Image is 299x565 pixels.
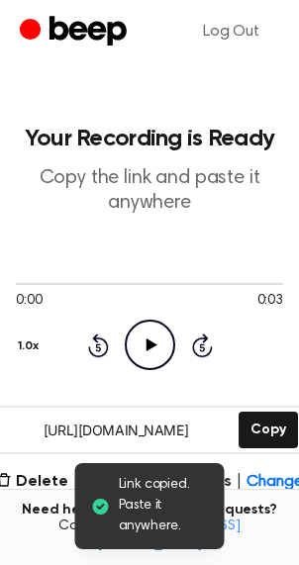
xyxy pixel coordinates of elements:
a: [EMAIL_ADDRESS][DOMAIN_NAME] [97,519,241,551]
span: 0:03 [257,291,283,312]
span: Contact us [12,518,287,553]
span: 0:00 [16,291,42,312]
button: 1.0x [16,330,47,363]
span: | [236,470,243,494]
a: Log Out [183,8,279,55]
button: Copy [239,412,298,448]
span: Link copied. Paste it anywhere. [119,475,209,537]
a: Beep [20,13,132,51]
h1: Your Recording is Ready [16,127,283,150]
p: Copy the link and paste it anywhere [16,166,283,216]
